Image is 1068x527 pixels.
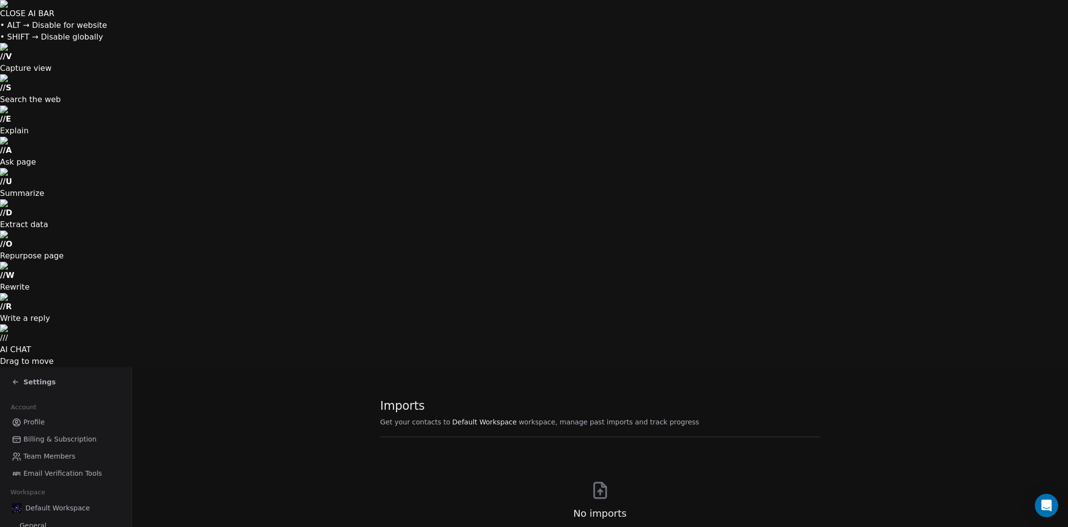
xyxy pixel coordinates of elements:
span: Default Workspace [452,417,517,427]
span: Imports [380,399,699,413]
a: Billing & Subscription [8,431,124,447]
span: Default Workspace [25,503,90,513]
span: Workspace [6,485,49,500]
span: workspace, manage past imports and track progress [519,417,699,427]
span: Profile [23,417,45,427]
span: No imports [573,506,627,520]
span: Settings [23,377,56,387]
div: Open Intercom Messenger [1035,494,1058,517]
img: 2025-01-15_18-31-34.jpg [12,503,21,513]
span: Account [6,400,41,415]
span: Team Members [23,451,75,462]
span: Get your contacts to [380,417,451,427]
span: Billing & Subscription [23,434,97,444]
a: Settings [12,377,56,387]
a: Profile [8,414,124,430]
span: Email Verification Tools [23,468,102,479]
a: Email Verification Tools [8,465,124,482]
a: Team Members [8,448,124,464]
